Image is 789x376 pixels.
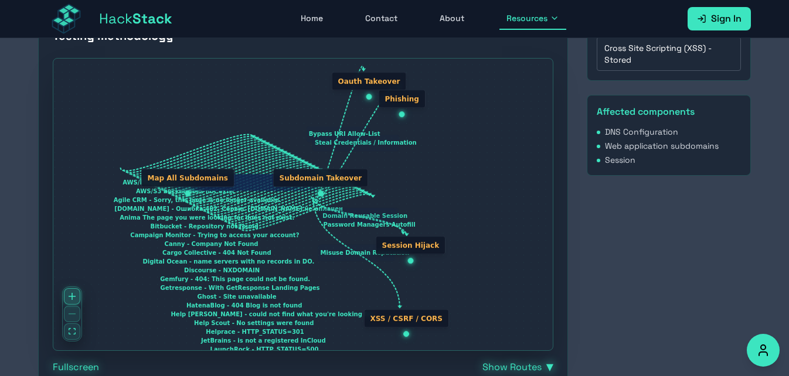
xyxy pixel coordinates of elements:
button: Show Routes▼ [482,360,553,374]
div: Session Hijack [376,236,445,254]
a: Sign In [688,7,751,30]
span: Stack [132,9,172,28]
button: zoom in [64,288,80,305]
g: Edge from node2 to node5 [312,84,417,202]
span: DNS Configuration [605,126,678,138]
g: Edge from node2 to node6 [307,66,380,202]
div: Map All Subdomains [141,169,234,196]
div: XSS / CSRF / CORS [364,309,448,337]
div: XSS / CSRF / CORS [364,309,448,327]
div: Oauth Takeover [332,72,406,100]
g: Edge from node2 to node3 [311,197,407,235]
div: Oauth Takeover [332,72,406,90]
a: Home [294,8,330,30]
span: Web application subdomains [605,140,719,152]
div: Phishing [379,90,425,117]
div: Session Hijack [376,236,445,264]
button: fit view [64,323,80,340]
button: Accessibility Options [747,334,780,367]
g: Edge from node1 to node2 [121,135,314,201]
div: Subdomain Takeover [273,169,368,196]
div: Phishing [379,90,425,108]
span: Session [605,154,635,166]
a: About [433,8,471,30]
button: Resources [499,8,566,30]
a: Cross Site Scripting (XSS) - Stored [597,37,741,71]
h3: Affected components [597,105,741,119]
div: Subdomain Takeover [273,169,368,187]
span: Sign In [711,12,742,26]
g: Edge from node2 to node4 [313,197,409,308]
a: Contact [358,8,404,30]
span: Hack [99,9,172,28]
div: Map All Subdomains [141,169,234,187]
span: ▼ [546,360,553,374]
g: Edge from node2 to node3 [313,197,415,236]
button: Fullscreen [53,360,99,374]
span: Resources [506,12,547,24]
